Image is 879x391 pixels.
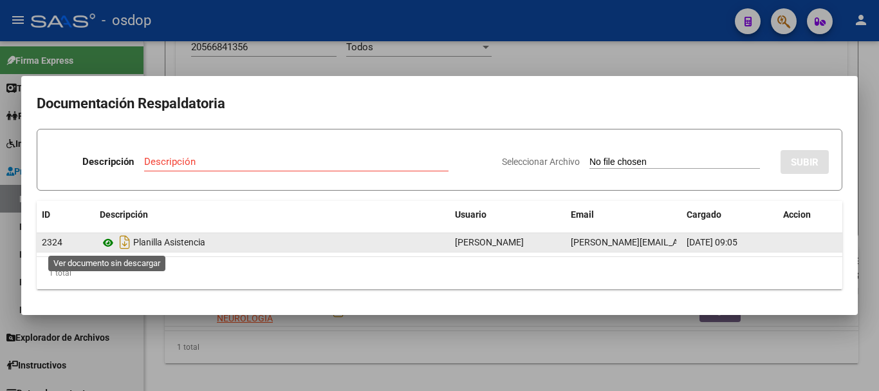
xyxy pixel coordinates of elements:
[778,201,842,229] datatable-header-cell: Accion
[681,201,778,229] datatable-header-cell: Cargado
[95,201,450,229] datatable-header-cell: Descripción
[502,157,580,167] span: Seleccionar Archivo
[42,237,62,247] span: 2324
[781,150,829,174] button: SUBIR
[687,209,721,220] span: Cargado
[566,201,681,229] datatable-header-cell: Email
[37,257,842,289] div: 1 total
[783,209,811,220] span: Accion
[37,91,842,116] h2: Documentación Respaldatoria
[791,157,819,168] span: SUBIR
[100,209,148,220] span: Descripción
[455,209,486,220] span: Usuario
[42,209,50,220] span: ID
[37,201,95,229] datatable-header-cell: ID
[571,209,594,220] span: Email
[687,237,737,247] span: [DATE] 09:05
[450,201,566,229] datatable-header-cell: Usuario
[455,237,524,247] span: [PERSON_NAME]
[82,155,134,169] p: Descripción
[100,232,445,253] div: Planilla Asistencia
[571,237,782,247] span: [PERSON_NAME][EMAIL_ADDRESS][DOMAIN_NAME]
[116,232,133,253] i: Descargar documento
